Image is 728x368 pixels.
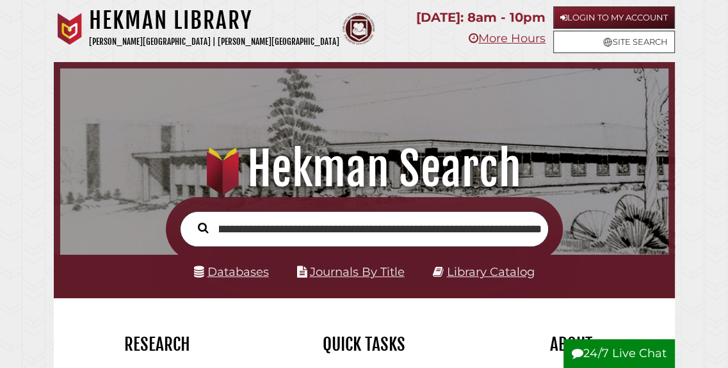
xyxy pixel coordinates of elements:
a: More Hours [469,31,546,45]
img: Calvin University [54,13,86,45]
a: Login to My Account [553,6,675,29]
img: Calvin Theological Seminary [343,13,375,45]
a: Library Catalog [447,264,535,279]
button: Search [191,220,215,236]
h2: About [477,333,665,355]
h1: Hekman Search [71,141,658,197]
a: Site Search [553,31,675,53]
a: Journals By Title [310,264,405,279]
h2: Research [63,333,251,355]
p: [PERSON_NAME][GEOGRAPHIC_DATA] | [PERSON_NAME][GEOGRAPHIC_DATA] [89,35,339,49]
h1: Hekman Library [89,6,339,35]
p: [DATE]: 8am - 10pm [416,6,546,29]
h2: Quick Tasks [270,333,458,355]
i: Search [198,222,209,234]
a: Databases [194,264,269,279]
